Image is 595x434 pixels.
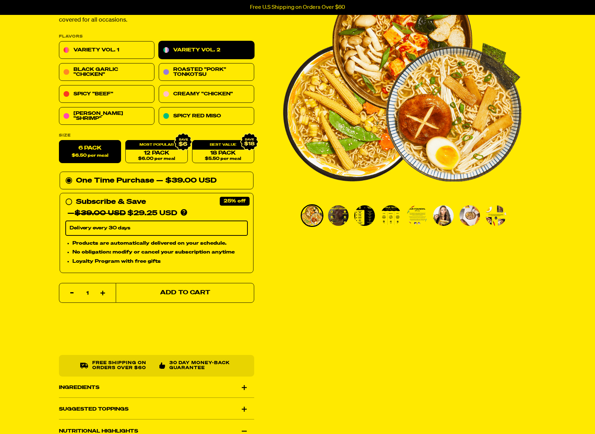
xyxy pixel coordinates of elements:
[159,63,254,81] a: Roasted "Pork" Tonkotsu
[72,249,248,256] li: No obligation: modify or cancel your subscription anytime
[328,205,349,226] img: Variety Vol. 2
[459,205,480,226] img: Variety Vol. 2
[59,85,154,103] a: Spicy "Beef"
[160,290,210,296] span: Add to Cart
[205,157,241,161] span: $5.50 per meal
[159,41,254,59] a: Variety Vol. 2
[59,35,254,39] p: Flavors
[433,205,454,226] img: Variety Vol. 2
[76,196,146,208] div: Subscribe & Save
[407,205,427,226] img: Variety Vol. 2
[67,208,177,219] div: — $29.25 USD
[138,157,175,161] span: $6.00 per meal
[59,107,154,125] a: [PERSON_NAME] "Shrimp"
[380,204,402,227] li: Go to slide 4
[65,221,248,236] select: Subscribe & Save —$39.00 USD$29.25 USD Products are automatically delivered on your schedule. No ...
[72,258,248,266] li: Loyalty Program with free gifts
[64,283,111,303] input: quantity
[59,378,254,397] div: Ingredients
[250,4,345,11] p: Free U.S Shipping on Orders Over $60
[192,140,254,163] a: 18 Pack$5.50 per meal
[59,140,121,163] label: 6 Pack
[354,205,375,226] img: Variety Vol. 2
[302,205,322,226] img: Variety Vol. 2
[92,361,154,371] p: Free shipping on orders over $60
[59,41,154,59] a: Variety Vol. 1
[381,205,401,226] img: Variety Vol. 2
[159,85,254,103] a: Creamy "Chicken"
[75,210,126,217] del: $39.00 USD
[125,140,187,163] a: 12 Pack$6.00 per meal
[327,204,350,227] li: Go to slide 2
[59,399,254,419] div: Suggested Toppings
[59,134,254,138] label: Size
[458,204,481,227] li: Go to slide 7
[485,204,507,227] li: Go to slide 8
[72,239,248,247] li: Products are automatically delivered on your schedule.
[169,361,233,371] p: 30 Day Money-Back Guarantee
[116,283,254,303] button: Add to Cart
[156,175,217,187] div: — $39.00 USD
[59,63,154,81] a: Black Garlic "Chicken"
[301,204,323,227] li: Go to slide 1
[283,204,522,227] div: PDP main carousel thumbnails
[432,204,455,227] li: Go to slide 6
[406,204,428,227] li: Go to slide 5
[159,107,254,125] a: Spicy Red Miso
[72,154,108,158] span: $6.50 per meal
[486,205,506,226] img: Variety Vol. 2
[65,175,248,187] div: One Time Purchase
[353,204,376,227] li: Go to slide 3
